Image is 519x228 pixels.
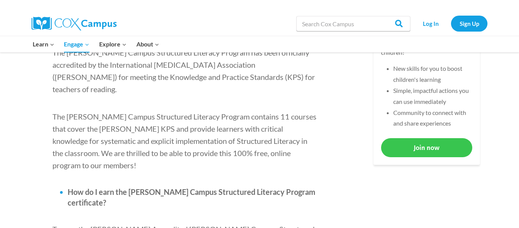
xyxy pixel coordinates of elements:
nav: Secondary Navigation [414,16,487,31]
li: Community to connect with and share experiences [393,107,472,129]
img: Cox Campus [32,17,117,30]
button: Child menu of About [131,36,164,52]
nav: Primary Navigation [28,36,164,52]
button: Child menu of Learn [28,36,59,52]
a: Join now [381,138,472,157]
a: Sign Up [451,16,487,31]
input: Search Cox Campus [296,16,410,31]
span: The [PERSON_NAME] Campus Structured Literacy Program contains 11 courses that cover the [PERSON_N... [52,112,316,170]
li: New skills for you to boost children's learning [393,63,472,85]
li: Simple, impactful actions you can use immediately [393,85,472,107]
a: Log In [414,16,447,31]
button: Child menu of Explore [94,36,131,52]
button: Child menu of Engage [59,36,95,52]
span: How do I earn the [PERSON_NAME] Campus Structured Literacy Program certificate? [68,187,315,207]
